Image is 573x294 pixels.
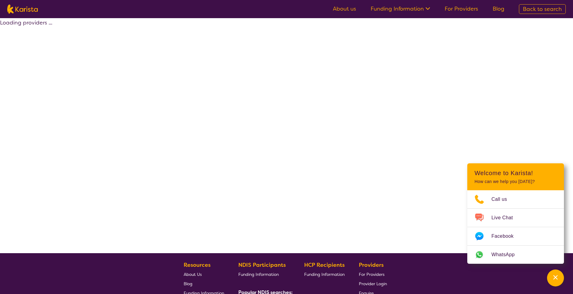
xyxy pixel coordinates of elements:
[304,261,345,269] b: HCP Recipients
[304,272,345,277] span: Funding Information
[359,269,387,279] a: For Providers
[7,5,38,14] img: Karista logo
[475,179,557,184] p: How can we help you [DATE]?
[184,272,202,277] span: About Us
[238,261,286,269] b: NDIS Participants
[184,269,224,279] a: About Us
[445,5,478,12] a: For Providers
[371,5,430,12] a: Funding Information
[519,4,566,14] a: Back to search
[547,269,564,286] button: Channel Menu
[359,272,385,277] span: For Providers
[359,281,387,286] span: Provider Login
[467,246,564,264] a: Web link opens in a new tab.
[304,269,345,279] a: Funding Information
[184,281,192,286] span: Blog
[491,195,514,204] span: Call us
[491,250,522,259] span: WhatsApp
[333,5,356,12] a: About us
[359,261,384,269] b: Providers
[467,190,564,264] ul: Choose channel
[238,269,290,279] a: Funding Information
[184,279,224,288] a: Blog
[467,163,564,264] div: Channel Menu
[491,213,520,222] span: Live Chat
[359,279,387,288] a: Provider Login
[523,5,562,13] span: Back to search
[493,5,504,12] a: Blog
[475,169,557,177] h2: Welcome to Karista!
[184,261,211,269] b: Resources
[238,272,279,277] span: Funding Information
[491,232,521,241] span: Facebook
